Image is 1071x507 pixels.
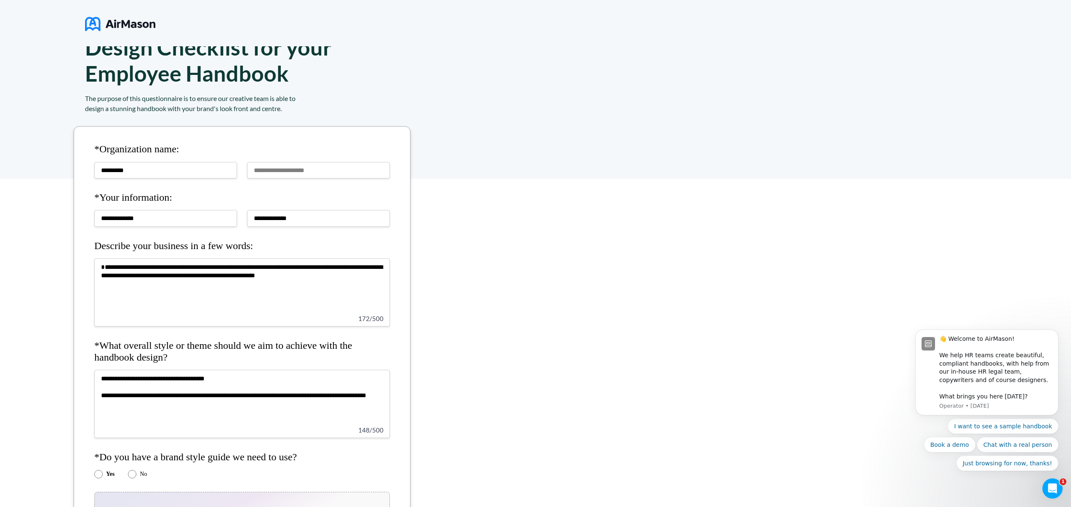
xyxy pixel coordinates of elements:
[358,426,384,434] span: 148 / 500
[94,192,390,204] h4: *Your information:
[140,471,147,478] label: No
[358,315,384,322] span: 172 / 500
[94,451,390,463] h4: *Do you have a brand style guide we need to use?
[94,143,390,155] h4: *Organization name:
[94,240,390,252] h4: Describe your business in a few words:
[85,104,430,114] div: design a stunning handbook with your brand's look front and centre.
[903,265,1071,484] iframe: Intercom notifications message
[85,13,155,35] img: logo
[106,471,115,478] label: Yes
[85,34,332,86] h1: Design Checklist for your Employee Handbook
[85,93,430,104] div: The purpose of this questionnaire is to ensure our creative team is able to
[1042,478,1063,499] iframe: Intercom live chat
[1060,478,1066,485] span: 1
[94,340,390,363] h4: *What overall style or theme should we aim to achieve with the handbook design?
